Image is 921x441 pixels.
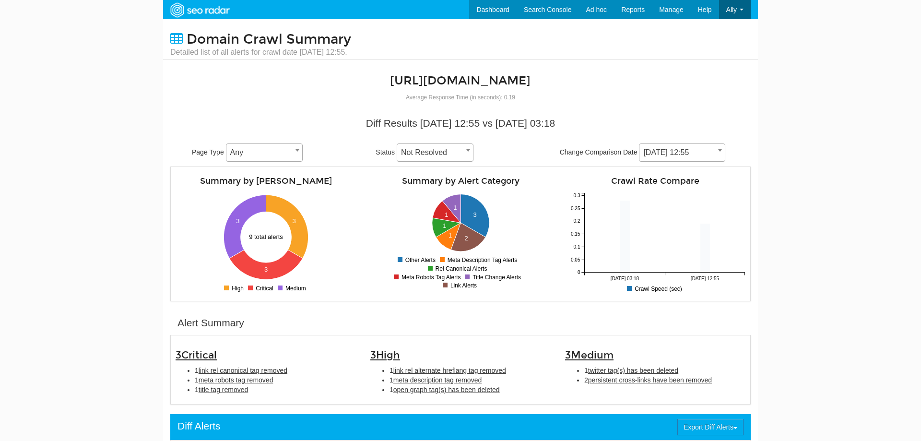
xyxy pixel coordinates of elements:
span: persistent cross-links have been removed [588,376,712,384]
span: 3 [176,349,217,361]
span: 10/14/2025 12:55 [639,146,725,159]
li: 1 [195,375,356,385]
span: Any [226,143,303,162]
img: SEORadar [166,1,233,19]
tspan: 0.1 [574,244,580,250]
span: meta description tag removed [393,376,482,384]
span: link rel canonical tag removed [199,367,287,374]
span: link rel alternate hreflang tag removed [393,367,506,374]
span: Any [226,146,302,159]
span: Medium [571,349,614,361]
span: High [376,349,400,361]
span: Critical [181,349,217,361]
text: 9 total alerts [249,233,283,240]
h4: Summary by [PERSON_NAME] [176,177,356,186]
li: 1 [584,366,745,375]
span: Not Resolved [397,146,473,159]
button: Export Diff Alerts [677,419,744,435]
span: Not Resolved [397,143,473,162]
tspan: 0 [578,270,580,275]
tspan: 0.15 [571,231,580,237]
span: Ally [726,6,737,13]
span: Ad hoc [586,6,607,13]
h4: Crawl Rate Compare [565,177,745,186]
tspan: 0.25 [571,206,580,211]
span: 3 [370,349,400,361]
li: 1 [390,385,551,394]
div: Diff Alerts [177,419,220,433]
tspan: 0.2 [574,218,580,224]
span: Manage [659,6,684,13]
span: Page Type [192,148,224,156]
li: 1 [390,366,551,375]
tspan: 0.3 [574,193,580,198]
span: 10/14/2025 12:55 [639,143,725,162]
span: Reports [621,6,645,13]
span: title tag removed [199,386,248,393]
tspan: 0.05 [571,257,580,262]
div: Alert Summary [177,316,244,330]
tspan: [DATE] 12:55 [691,276,720,281]
small: Average Response Time (in seconds): 0.19 [406,94,515,101]
span: Help [698,6,712,13]
span: meta robots tag removed [199,376,273,384]
a: [URL][DOMAIN_NAME] [390,73,531,88]
h4: Summary by Alert Category [370,177,551,186]
span: Status [376,148,395,156]
li: 1 [390,375,551,385]
span: twitter tag(s) has been deleted [588,367,678,374]
span: Domain Crawl Summary [187,31,351,48]
span: open graph tag(s) has been deleted [393,386,500,393]
span: 3 [565,349,614,361]
tspan: [DATE] 03:18 [611,276,639,281]
small: Detailed list of all alerts for crawl date [DATE] 12:55. [170,47,351,58]
div: Diff Results [DATE] 12:55 vs [DATE] 03:18 [177,116,744,131]
li: 1 [195,385,356,394]
li: 2 [584,375,745,385]
span: Search Console [524,6,572,13]
li: 1 [195,366,356,375]
span: Change Comparison Date [560,148,638,156]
